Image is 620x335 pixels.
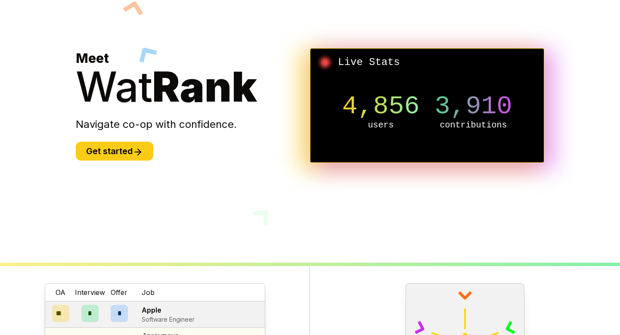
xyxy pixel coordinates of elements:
span: Offer [111,287,127,298]
span: Rank [152,62,257,112]
span: Job [142,287,155,298]
p: users [335,119,427,131]
span: Wat [76,62,152,112]
p: Software Engineer [142,315,195,324]
a: Get started [76,147,153,156]
p: Navigate co-op with confidence. [76,118,310,131]
p: 4,856 [335,93,427,119]
span: OA [56,287,65,298]
h2: Live Stats [317,56,537,69]
h1: Meet [76,50,310,107]
p: 3,910 [427,93,520,119]
p: Apple [142,305,195,315]
span: Interview [75,287,105,298]
p: contributions [427,119,520,131]
button: Get started [76,142,153,161]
